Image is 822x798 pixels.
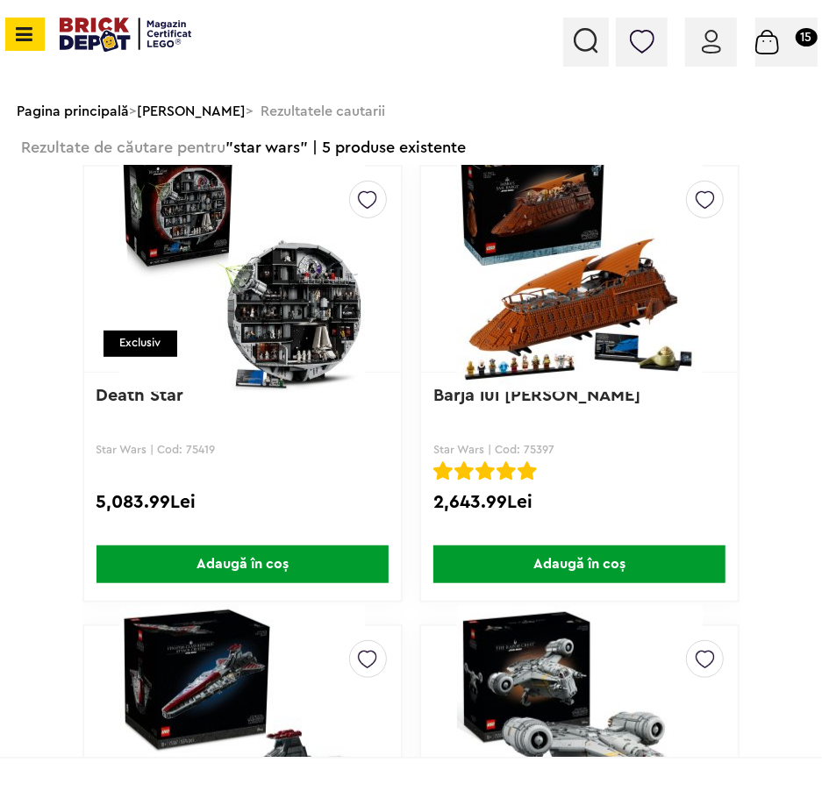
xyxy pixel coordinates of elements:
[433,461,453,481] img: Evaluare cu stele
[22,139,226,155] span: Rezultate de căutare pentru
[434,146,725,392] img: Barja lui Jabba
[84,545,401,583] a: Adaugă în coș
[454,461,474,481] img: Evaluare cu stele
[433,545,726,583] span: Adaugă în coș
[497,461,516,481] img: Evaluare cu stele
[518,461,537,481] img: Evaluare cu stele
[7,93,815,130] div: > > Rezultatele cautarii
[96,545,389,583] span: Adaugă în coș
[433,491,726,523] div: 2,643.99Lei
[433,443,726,456] p: Star Wars | Cod: 75397
[433,387,640,404] a: Barja lui [PERSON_NAME]
[97,146,388,392] img: Death Star
[421,545,738,583] a: Adaugă în coș
[96,443,389,456] p: Star Wars | Cod: 75419
[796,28,818,46] small: 15
[17,104,129,118] a: Pagina principală
[475,461,495,481] img: Evaluare cu stele
[137,104,246,118] a: [PERSON_NAME]
[22,130,467,165] div: "star wars" | 5 produse existente
[96,387,184,404] a: Death Star
[96,491,389,523] div: 5,083.99Lei
[104,331,177,357] div: Exclusiv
